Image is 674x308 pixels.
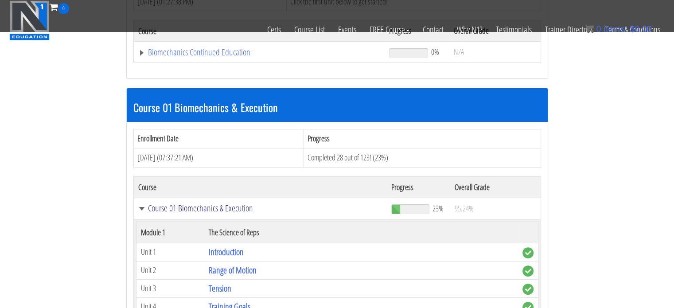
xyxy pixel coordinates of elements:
[133,101,541,113] h3: Course 01 Biomechanics & Execution
[431,47,439,57] span: 0%
[450,14,489,45] a: Why N1?
[331,14,363,45] a: Events
[136,222,204,243] th: Module 1
[209,264,257,276] a: Range of Motion
[599,14,667,45] a: Terms & Conditions
[522,265,534,277] span: complete
[522,247,534,258] span: complete
[288,14,331,45] a: Course List
[416,14,450,45] a: Contact
[304,129,541,148] th: Progress
[489,14,538,45] a: Testimonials
[585,24,652,34] a: 0 items: $0.00
[538,14,599,45] a: Trainer Directory
[432,203,444,213] span: 23%
[50,1,69,13] a: 0
[449,42,541,63] td: N/A
[522,284,534,295] span: complete
[133,176,387,198] th: Course
[209,246,244,258] a: Introduction
[58,3,69,14] span: 0
[9,0,50,40] img: n1-education
[261,14,288,45] a: Certs
[136,243,204,261] td: Unit 1
[209,282,231,294] a: Tension
[138,48,381,57] a: Biomechanics Continued Education
[387,176,450,198] th: Progress
[363,14,416,45] a: FREE Course
[585,24,594,33] img: icon11.png
[450,176,541,198] th: Overall Grade
[596,24,601,34] span: 0
[304,148,541,167] td: Completed 28 out of 123! (23%)
[604,24,627,34] span: items:
[136,279,204,297] td: Unit 3
[630,24,635,34] span: $
[138,204,383,213] a: Course 01 Biomechanics & Execution
[630,24,652,34] bdi: 0.00
[136,261,204,279] td: Unit 2
[204,222,518,243] th: The Science of Reps
[133,129,304,148] th: Enrollment Date
[133,148,304,167] td: [DATE] (07:37:21 AM)
[450,198,541,219] td: 95.24%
